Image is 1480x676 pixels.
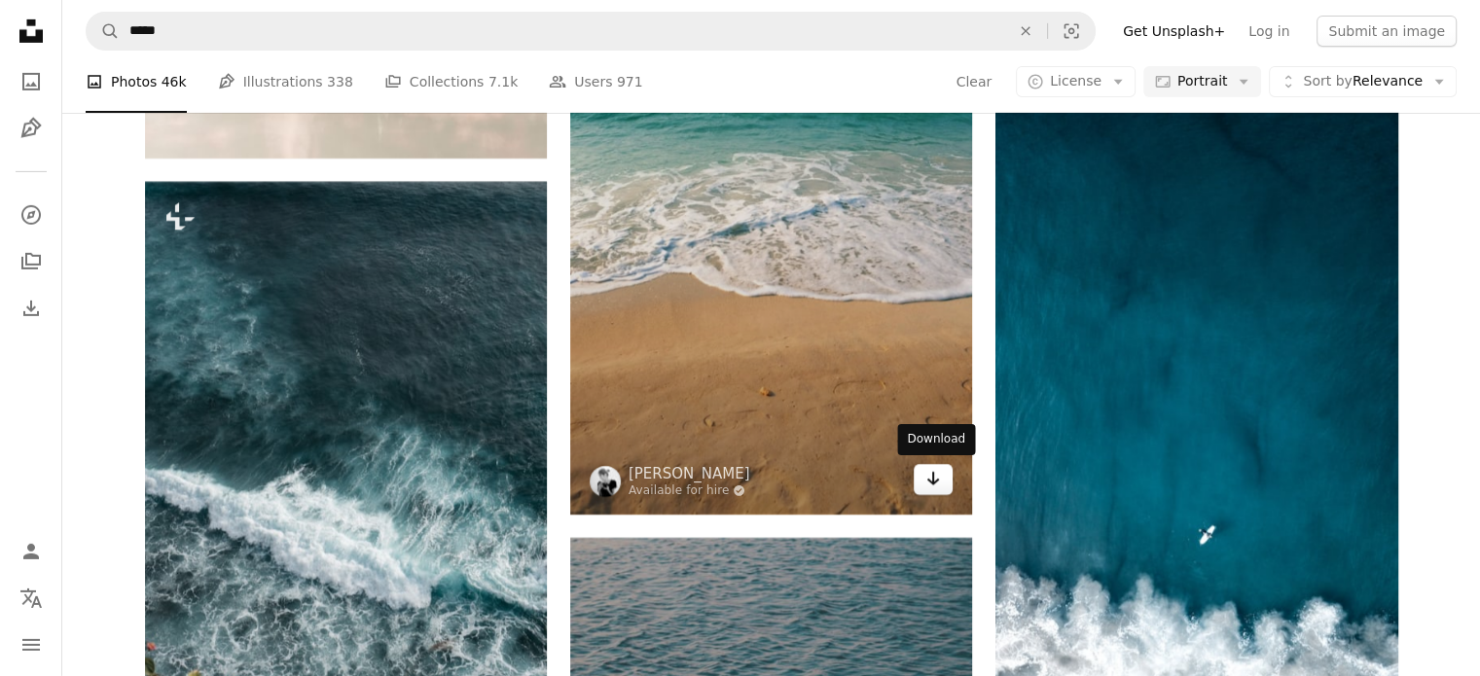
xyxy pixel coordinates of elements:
span: 338 [327,71,353,92]
button: Sort byRelevance [1269,66,1457,97]
a: [PERSON_NAME] [629,464,750,483]
button: Visual search [1048,13,1095,50]
button: License [1016,66,1136,97]
a: Illustrations 338 [218,51,353,113]
a: Collections 7.1k [384,51,518,113]
span: 7.1k [488,71,518,92]
a: Get Unsplash+ [1111,16,1237,47]
span: License [1050,73,1101,89]
a: Collections [12,242,51,281]
span: 971 [617,71,643,92]
a: seashore under clear blue sky during daytime [570,203,972,221]
button: Menu [12,625,51,664]
span: Sort by [1303,73,1352,89]
a: an aerial view of a surfer riding a wave [995,422,1397,440]
a: Photos [12,62,51,101]
button: Clear [1004,13,1047,50]
button: Portrait [1143,66,1261,97]
a: Download History [12,289,51,328]
button: Clear [956,66,993,97]
button: Submit an image [1317,16,1457,47]
a: Log in [1237,16,1301,47]
a: Available for hire [629,483,750,499]
a: a person riding a surfboard on top of a wave [145,475,547,492]
span: Relevance [1303,72,1423,91]
a: Home — Unsplash [12,12,51,54]
span: Portrait [1177,72,1227,91]
img: Go to Mink Mingle's profile [590,466,621,497]
button: Search Unsplash [87,13,120,50]
form: Find visuals sitewide [86,12,1096,51]
button: Language [12,579,51,618]
a: Explore [12,196,51,234]
div: Download [897,424,975,455]
a: Download [914,464,953,495]
a: Illustrations [12,109,51,148]
a: Log in / Sign up [12,532,51,571]
a: Users 971 [549,51,642,113]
